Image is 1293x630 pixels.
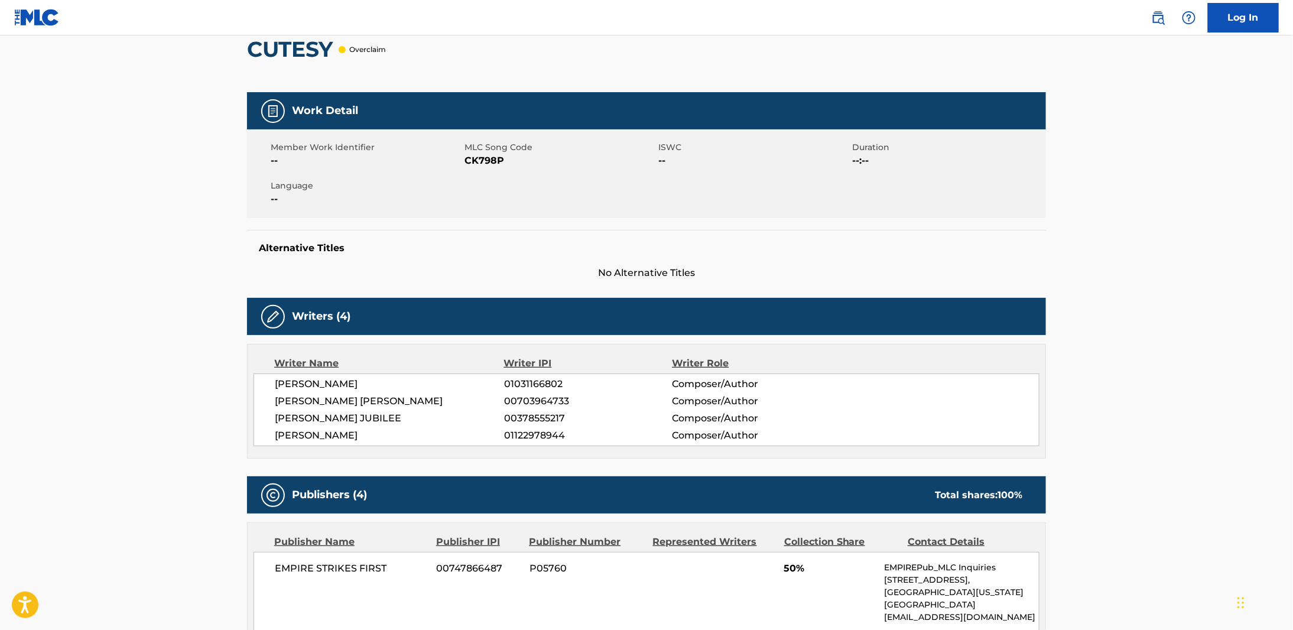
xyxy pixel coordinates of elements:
div: Publisher Name [274,535,427,549]
h5: Alternative Titles [259,242,1034,254]
span: 00378555217 [504,411,672,426]
span: 01031166802 [504,377,672,391]
span: [PERSON_NAME] [275,377,504,391]
span: 100 % [998,489,1022,501]
span: No Alternative Titles [247,266,1046,280]
p: Overclaim [349,44,386,55]
p: [STREET_ADDRESS], [885,574,1039,586]
iframe: Chat Widget [1234,573,1293,630]
div: Help [1177,6,1201,30]
div: Writer Name [274,356,504,371]
img: Publishers [266,488,280,502]
div: Total shares: [935,488,1022,502]
img: MLC Logo [14,9,60,26]
div: Contact Details [908,535,1022,549]
img: Work Detail [266,104,280,118]
span: Composer/Author [672,428,825,443]
div: Writer IPI [504,356,673,371]
span: Composer/Author [672,411,825,426]
span: EMPIRE STRIKES FIRST [275,561,428,576]
span: Composer/Author [672,394,825,408]
div: Writer Role [672,356,825,371]
span: Member Work Identifier [271,141,462,154]
div: Represented Writers [653,535,775,549]
div: Drag [1237,585,1245,621]
div: Publisher IPI [436,535,520,549]
p: [GEOGRAPHIC_DATA] [885,599,1039,611]
h5: Work Detail [292,104,358,118]
div: Publisher Number [529,535,644,549]
span: Language [271,180,462,192]
span: 50% [784,561,876,576]
span: 01122978944 [504,428,672,443]
span: Composer/Author [672,377,825,391]
span: MLC Song Code [464,141,655,154]
span: -- [271,192,462,206]
a: Public Search [1146,6,1170,30]
img: Writers [266,310,280,324]
span: --:-- [852,154,1043,168]
span: 00703964733 [504,394,672,408]
div: Collection Share [784,535,899,549]
span: [PERSON_NAME] JUBILEE [275,411,504,426]
a: Log In [1208,3,1279,33]
p: EMPIREPub_MLC Inquiries [885,561,1039,574]
span: 00747866487 [437,561,521,576]
span: -- [658,154,849,168]
img: search [1151,11,1165,25]
span: CK798P [464,154,655,168]
span: -- [271,154,462,168]
span: ISWC [658,141,849,154]
p: [GEOGRAPHIC_DATA][US_STATE] [885,586,1039,599]
span: [PERSON_NAME] [275,428,504,443]
img: help [1182,11,1196,25]
span: Duration [852,141,1043,154]
span: P05760 [529,561,644,576]
span: [PERSON_NAME] [PERSON_NAME] [275,394,504,408]
h5: Publishers (4) [292,488,367,502]
h2: CUTESY [247,36,339,63]
h5: Writers (4) [292,310,350,323]
p: [EMAIL_ADDRESS][DOMAIN_NAME] [885,611,1039,623]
